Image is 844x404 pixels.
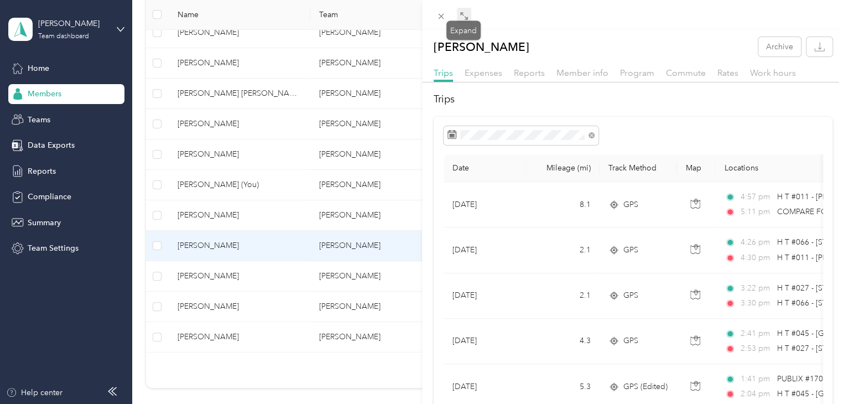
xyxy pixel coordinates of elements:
[444,154,527,182] th: Date
[446,21,481,40] div: Expand
[623,335,638,347] span: GPS
[677,154,716,182] th: Map
[444,273,527,319] td: [DATE]
[782,342,844,404] iframe: Everlance-gr Chat Button Frame
[620,68,654,78] span: Program
[717,68,738,78] span: Rates
[740,282,772,294] span: 3:22 pm
[740,252,772,264] span: 4:30 pm
[623,244,638,256] span: GPS
[740,297,772,309] span: 3:30 pm
[600,154,677,182] th: Track Method
[514,68,545,78] span: Reports
[740,343,772,355] span: 2:53 pm
[740,373,772,385] span: 1:41 pm
[740,388,772,400] span: 2:04 pm
[623,381,668,393] span: GPS (Edited)
[527,154,600,182] th: Mileage (mi)
[434,37,529,56] p: [PERSON_NAME]
[666,68,706,78] span: Commute
[527,227,600,273] td: 2.1
[623,289,638,302] span: GPS
[758,37,801,56] button: Archive
[740,236,772,248] span: 4:26 pm
[434,92,832,107] h2: Trips
[556,68,608,78] span: Member info
[434,68,453,78] span: Trips
[527,273,600,319] td: 2.1
[740,206,772,218] span: 5:11 pm
[465,68,502,78] span: Expenses
[444,319,527,364] td: [DATE]
[740,191,772,203] span: 4:57 pm
[527,182,600,227] td: 8.1
[623,199,638,211] span: GPS
[444,227,527,273] td: [DATE]
[444,182,527,227] td: [DATE]
[527,319,600,364] td: 4.3
[750,68,796,78] span: Work hours
[740,328,772,340] span: 2:41 pm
